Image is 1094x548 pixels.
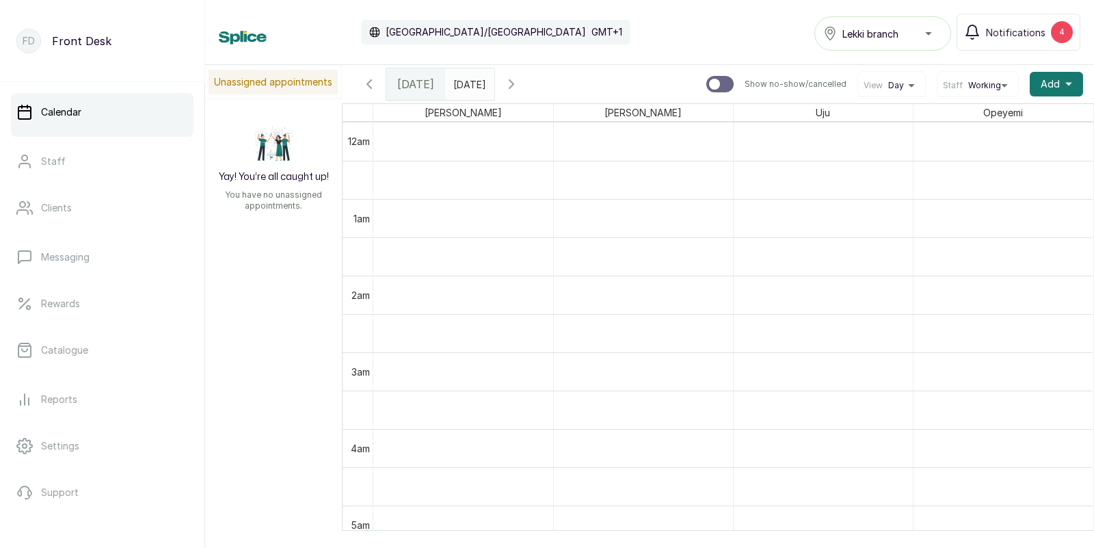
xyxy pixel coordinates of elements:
[888,80,904,91] span: Day
[943,80,1013,91] button: StaffWorking
[957,14,1080,51] button: Notifications4
[41,250,90,264] p: Messaging
[41,201,72,215] p: Clients
[349,288,373,302] div: 2am
[813,104,833,121] span: Uju
[864,80,883,91] span: View
[349,365,373,379] div: 3am
[386,25,586,39] p: [GEOGRAPHIC_DATA]/[GEOGRAPHIC_DATA]
[386,68,445,100] div: [DATE]
[345,134,373,148] div: 12am
[219,170,329,184] h2: Yay! You’re all caught up!
[52,33,111,49] p: Front Desk
[11,142,194,181] a: Staff
[864,80,920,91] button: ViewDay
[41,105,81,119] p: Calendar
[41,343,88,357] p: Catalogue
[41,155,66,168] p: Staff
[397,76,434,92] span: [DATE]
[968,80,1001,91] span: Working
[23,34,35,48] p: FD
[422,104,505,121] span: [PERSON_NAME]
[348,518,373,532] div: 5am
[11,380,194,419] a: Reports
[11,285,194,323] a: Rewards
[11,473,194,512] a: Support
[41,486,79,499] p: Support
[11,93,194,131] a: Calendar
[11,331,194,369] a: Catalogue
[209,70,338,94] p: Unassigned appointments
[41,393,77,406] p: Reports
[351,211,373,226] div: 1am
[11,238,194,276] a: Messaging
[814,16,951,51] button: Lekki branch
[1041,77,1060,91] span: Add
[986,25,1045,40] span: Notifications
[11,189,194,227] a: Clients
[943,80,963,91] span: Staff
[980,104,1026,121] span: Opeyemi
[1030,72,1083,96] button: Add
[213,190,334,211] p: You have no unassigned appointments.
[602,104,684,121] span: [PERSON_NAME]
[591,25,622,39] p: GMT+1
[348,441,373,456] div: 4am
[1051,21,1073,43] div: 4
[41,297,80,311] p: Rewards
[11,427,194,465] a: Settings
[41,439,79,453] p: Settings
[745,79,846,90] p: Show no-show/cancelled
[842,27,898,41] span: Lekki branch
